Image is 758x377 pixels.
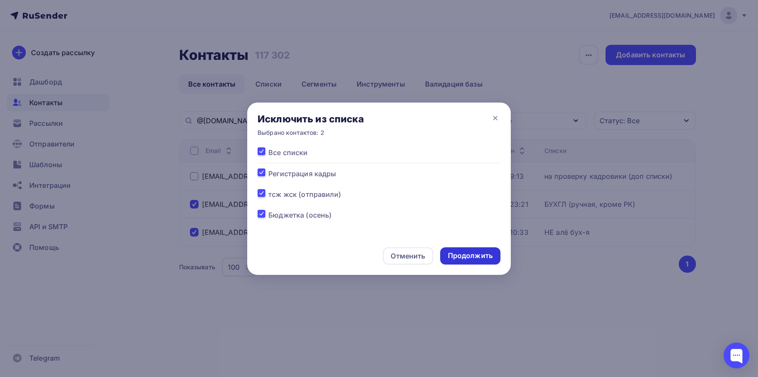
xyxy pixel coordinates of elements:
[268,147,308,158] span: Все списки
[258,128,364,137] div: Выбрано контактов: 2
[448,251,493,261] div: Продолжить
[258,113,364,125] div: Исключить из списка
[391,251,425,261] div: Отменить
[268,210,332,220] span: Бюджетка (осень)
[268,189,341,199] span: тсж жск (отправили)
[268,168,336,179] span: Регистрация кадры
